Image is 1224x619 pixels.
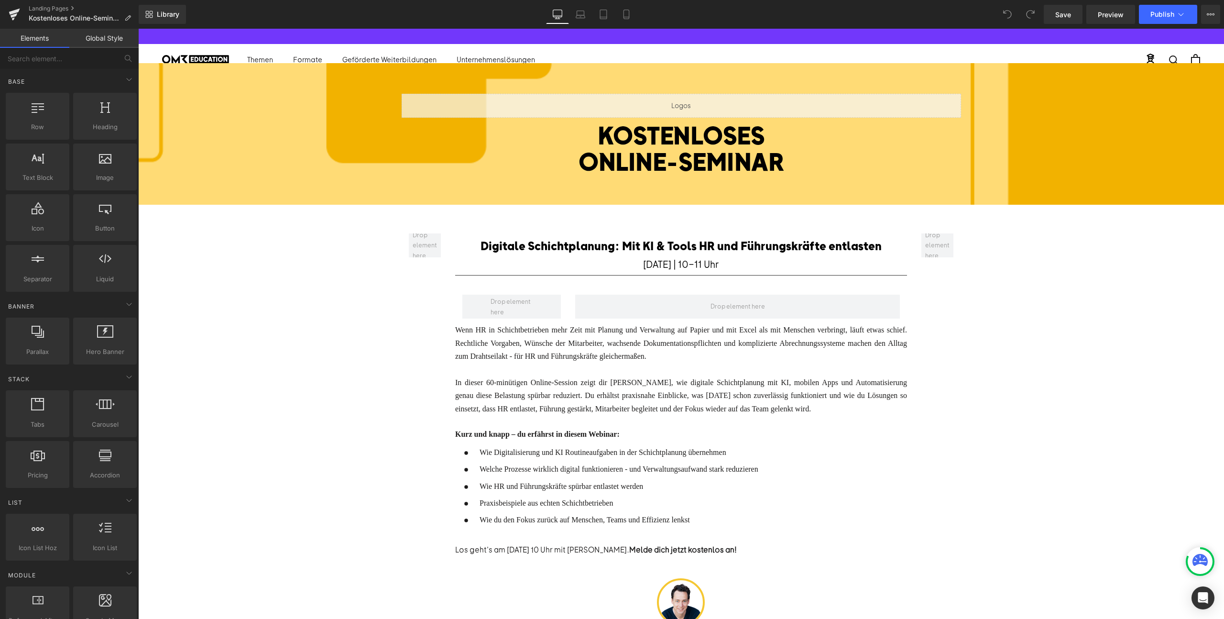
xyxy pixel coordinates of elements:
[341,470,475,478] span: Praxisbeispiele aus echten Schichtbetrieben
[7,302,35,311] span: Banner
[317,297,769,332] font: Wenn HR in Schichtbetrieben mehr Zeit mit Planung und Verwaltung auf Papier und mit Excel als mit...
[109,26,135,35] a: ThemenThemen
[1098,10,1124,20] span: Preview
[76,543,134,553] span: Icon List
[1055,10,1071,20] span: Save
[76,223,134,233] span: Button
[318,26,397,35] a: Unternehmenslösungen
[341,487,552,495] span: Wie du den Fokus zurück auf Menschen, Teams und Effizienz lenkst
[139,5,186,24] a: New Library
[1201,5,1220,24] button: More
[7,375,31,384] span: Stack
[263,93,823,145] h1: KOSTENLOSES ONLINE-SEMINAR
[1053,25,1062,36] a: Warenkorb öffnen
[9,173,66,183] span: Text Block
[7,571,37,580] span: Module
[155,26,184,35] a: FormateFormate
[1086,5,1135,24] a: Preview
[9,122,66,132] span: Row
[1031,26,1041,36] a: Suche
[7,498,23,507] span: List
[9,470,66,480] span: Pricing
[1021,5,1040,24] button: Redo
[317,350,769,384] font: In dieser 60-minütigen Online-Session zeigt dir [PERSON_NAME], wie digitale Schichtplanung mit KI...
[76,173,134,183] span: Image
[76,347,134,357] span: Hero Banner
[998,5,1017,24] button: Undo
[546,5,569,24] a: Desktop
[9,223,66,233] span: Icon
[491,516,599,526] strong: Melde dich jetzt kostenlos an!
[29,14,120,22] span: Kostenloses Online-Seminar | KI im HR
[505,229,580,241] font: [DATE] | 10-11 Uhr
[341,420,588,428] span: Wie Digitalisierung und KI Routineaufgaben in der Schichtplanung übernehmen
[1139,5,1197,24] button: Publish
[9,543,66,553] span: Icon List Hoz
[341,436,620,444] span: Welche Prozesse wirklich digital funktionieren - und Verwaltungsaufwand stark reduzieren
[592,5,615,24] a: Tablet
[157,10,179,19] span: Library
[9,347,66,357] span: Parallax
[76,420,134,430] span: Carousel
[615,5,638,24] a: Mobile
[9,420,66,430] span: Tabs
[341,453,505,462] span: Wie HR und Führungskräfte spürbar entlastet werden
[76,122,134,132] span: Heading
[342,210,743,224] font: Digitale Schichtplanung: Mit KI & Tools HR und Führungskräfte entlasten
[7,77,26,86] span: Base
[569,5,592,24] a: Laptop
[1191,586,1214,609] div: Open Intercom Messenger
[204,26,298,35] a: Geförderte Weiterbildungen
[1150,11,1174,18] span: Publish
[69,29,139,48] a: Global Style
[24,26,91,34] img: Omr_education_Logo
[76,274,134,284] span: Liquid
[29,5,139,12] a: Landing Pages
[9,274,66,284] span: Separator
[109,25,397,37] nav: Hauptmenü
[76,470,134,480] span: Accordion
[317,515,769,527] div: Los geht's am [DATE] 10 Uhr mit [PERSON_NAME].
[317,401,481,409] strong: Kurz und knapp – du erfährst in diesem Webinar:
